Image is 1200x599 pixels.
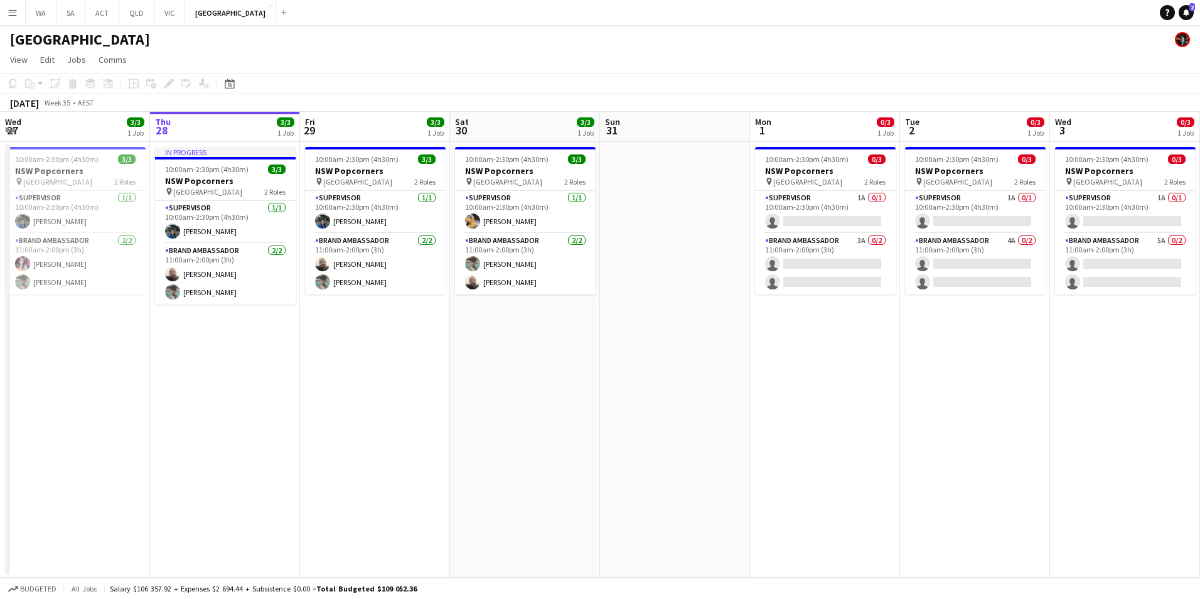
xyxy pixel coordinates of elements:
app-card-role: Supervisor1A0/110:00am-2:30pm (4h30m) [1055,191,1196,234]
span: 0/3 [1027,117,1044,127]
div: [DATE] [10,97,39,109]
button: WA [26,1,56,25]
span: 3/3 [577,117,594,127]
span: [GEOGRAPHIC_DATA] [773,177,842,186]
span: 27 [3,123,21,138]
span: 31 [603,123,620,138]
span: 3/3 [568,154,586,164]
span: 0/3 [877,117,894,127]
span: 10:00am-2:30pm (4h30m) [765,154,849,164]
span: Mon [755,116,771,127]
a: 2 [1179,5,1194,20]
app-job-card: 10:00am-2:30pm (4h30m)3/3NSW Popcorners [GEOGRAPHIC_DATA]2 RolesSupervisor1/110:00am-2:30pm (4h30... [455,147,596,294]
span: All jobs [69,584,99,593]
span: [GEOGRAPHIC_DATA] [173,187,242,197]
h3: NSW Popcorners [5,165,146,176]
a: View [5,51,33,68]
span: View [10,54,28,65]
span: 10:00am-2:30pm (4h30m) [465,154,549,164]
app-card-role: Supervisor1/110:00am-2:30pm (4h30m)[PERSON_NAME] [305,191,446,234]
span: 0/3 [1018,154,1036,164]
h3: NSW Popcorners [755,165,896,176]
span: 3 [1053,123,1071,138]
a: Comms [94,51,132,68]
h3: NSW Popcorners [305,165,446,176]
span: Edit [40,54,55,65]
span: Week 35 [41,98,73,107]
span: 10:00am-2:30pm (4h30m) [15,154,99,164]
span: 0/3 [868,154,886,164]
h3: NSW Popcorners [1055,165,1196,176]
span: [GEOGRAPHIC_DATA] [323,177,392,186]
span: 3/3 [268,165,286,174]
span: Jobs [67,54,86,65]
span: Wed [1055,116,1071,127]
span: Sat [455,116,469,127]
span: 3/3 [127,117,144,127]
span: Sun [605,116,620,127]
h3: NSW Popcorners [155,175,296,186]
span: 2 Roles [864,177,886,186]
app-card-role: Supervisor1/110:00am-2:30pm (4h30m)[PERSON_NAME] [455,191,596,234]
span: 10:00am-2:30pm (4h30m) [1065,154,1149,164]
span: 0/3 [1177,117,1194,127]
app-card-role: Supervisor1/110:00am-2:30pm (4h30m)[PERSON_NAME] [5,191,146,234]
div: AEST [78,98,94,107]
span: 2 [903,123,919,138]
app-card-role: Brand Ambassador2/211:00am-2:00pm (3h)[PERSON_NAME][PERSON_NAME] [5,234,146,294]
button: QLD [119,1,154,25]
span: 29 [303,123,315,138]
span: 3/3 [118,154,136,164]
div: 1 Job [877,128,894,138]
div: 1 Job [1027,128,1044,138]
span: 3/3 [418,154,436,164]
span: [GEOGRAPHIC_DATA] [1073,177,1142,186]
span: 10:00am-2:30pm (4h30m) [915,154,999,164]
span: Tue [905,116,919,127]
app-card-role: Brand Ambassador4A0/211:00am-2:00pm (3h) [905,234,1046,294]
div: 1 Job [127,128,144,138]
app-card-role: Brand Ambassador2/211:00am-2:00pm (3h)[PERSON_NAME][PERSON_NAME] [305,234,446,294]
app-job-card: 10:00am-2:30pm (4h30m)0/3NSW Popcorners [GEOGRAPHIC_DATA]2 RolesSupervisor1A0/110:00am-2:30pm (4h... [905,147,1046,294]
app-card-role: Brand Ambassador3A0/211:00am-2:00pm (3h) [755,234,896,294]
span: 10:00am-2:30pm (4h30m) [165,165,249,174]
span: 2 Roles [564,177,586,186]
span: Budgeted [20,585,56,593]
h1: [GEOGRAPHIC_DATA] [10,30,150,49]
span: Wed [5,116,21,127]
span: 2 Roles [114,177,136,186]
span: 28 [153,123,171,138]
app-job-card: 10:00am-2:30pm (4h30m)0/3NSW Popcorners [GEOGRAPHIC_DATA]2 RolesSupervisor1A0/110:00am-2:30pm (4h... [1055,147,1196,294]
app-job-card: 10:00am-2:30pm (4h30m)3/3NSW Popcorners [GEOGRAPHIC_DATA]2 RolesSupervisor1/110:00am-2:30pm (4h30... [305,147,446,294]
span: 10:00am-2:30pm (4h30m) [315,154,399,164]
app-user-avatar: Mauricio Torres Barquet [1175,32,1190,47]
span: Total Budgeted $109 052.36 [316,584,417,593]
span: [GEOGRAPHIC_DATA] [23,177,92,186]
span: 3/3 [277,117,294,127]
span: 2 Roles [1014,177,1036,186]
app-card-role: Supervisor1A0/110:00am-2:30pm (4h30m) [755,191,896,234]
span: 3/3 [427,117,444,127]
span: [GEOGRAPHIC_DATA] [473,177,542,186]
h3: NSW Popcorners [905,165,1046,176]
span: 0/3 [1168,154,1186,164]
app-job-card: 10:00am-2:30pm (4h30m)0/3NSW Popcorners [GEOGRAPHIC_DATA]2 RolesSupervisor1A0/110:00am-2:30pm (4h... [755,147,896,294]
app-card-role: Brand Ambassador2/211:00am-2:00pm (3h)[PERSON_NAME][PERSON_NAME] [455,234,596,294]
button: VIC [154,1,185,25]
app-card-role: Supervisor1A0/110:00am-2:30pm (4h30m) [905,191,1046,234]
span: 2 Roles [414,177,436,186]
div: 1 Job [277,128,294,138]
app-job-card: In progress10:00am-2:30pm (4h30m)3/3NSW Popcorners [GEOGRAPHIC_DATA]2 RolesSupervisor1/110:00am-2... [155,147,296,305]
span: Thu [155,116,171,127]
app-card-role: Brand Ambassador5A0/211:00am-2:00pm (3h) [1055,234,1196,294]
app-job-card: 10:00am-2:30pm (4h30m)3/3NSW Popcorners [GEOGRAPHIC_DATA]2 RolesSupervisor1/110:00am-2:30pm (4h30... [5,147,146,294]
div: 1 Job [427,128,444,138]
a: Edit [35,51,60,68]
span: Comms [99,54,127,65]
